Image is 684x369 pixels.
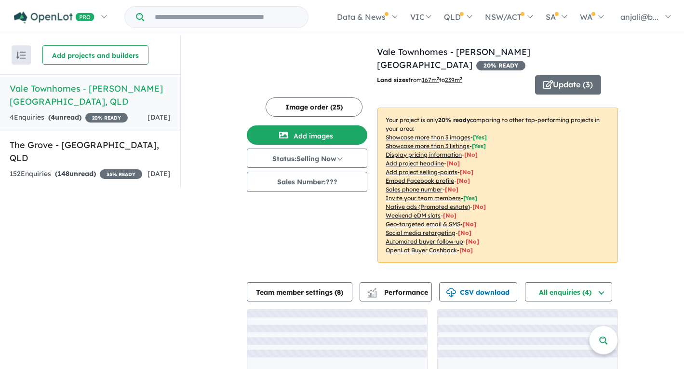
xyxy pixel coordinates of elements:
[386,220,460,228] u: Geo-targeted email & SMS
[16,52,26,59] img: sort.svg
[422,76,439,83] u: 167 m
[439,76,462,83] span: to
[458,229,471,236] span: [No]
[377,46,530,70] a: Vale Townhomes - [PERSON_NAME][GEOGRAPHIC_DATA]
[443,212,456,219] span: [No]
[247,282,352,301] button: Team member settings (8)
[466,238,479,245] span: [No]
[386,229,456,236] u: Social media retargeting
[367,291,377,297] img: bar-chart.svg
[386,160,444,167] u: Add project headline
[377,108,618,263] p: Your project is only comparing to other top-performing projects in your area: - - - - - - - - - -...
[14,12,94,24] img: Openlot PRO Logo White
[85,113,128,123] span: 20 % READY
[386,177,454,184] u: Embed Facebook profile
[460,76,462,81] sup: 2
[472,203,486,210] span: [No]
[148,113,171,122] span: [DATE]
[266,97,362,117] button: Image order (25)
[10,138,171,164] h5: The Grove - [GEOGRAPHIC_DATA] , QLD
[55,169,96,178] strong: ( unread)
[386,142,469,150] u: Showcase more than 3 listings
[620,12,658,22] span: anjali@b...
[476,61,525,70] span: 20 % READY
[525,282,612,301] button: All enquiries (4)
[386,134,470,141] u: Showcase more than 3 images
[386,212,441,219] u: Weekend eDM slots
[464,151,478,158] span: [ No ]
[439,282,517,301] button: CSV download
[377,75,528,85] p: from
[386,238,463,245] u: Automated buyer follow-up
[438,116,470,123] b: 20 % ready
[369,288,428,297] span: Performance
[472,142,486,150] span: [ Yes ]
[535,75,601,95] button: Update (3)
[386,186,443,193] u: Sales phone number
[337,288,341,297] span: 8
[445,186,458,193] span: [ No ]
[10,82,171,108] h5: Vale Townhomes - [PERSON_NAME][GEOGRAPHIC_DATA] , QLD
[386,151,462,158] u: Display pricing information
[437,76,439,81] sup: 2
[460,168,473,176] span: [ No ]
[368,288,376,293] img: line-chart.svg
[48,113,81,122] strong: ( unread)
[463,194,477,202] span: [ Yes ]
[42,45,148,65] button: Add projects and builders
[386,168,457,176] u: Add project selling-points
[445,76,462,83] u: 239 m
[446,160,460,167] span: [ No ]
[459,246,473,254] span: [No]
[57,169,69,178] span: 148
[386,194,461,202] u: Invite your team members
[473,134,487,141] span: [ Yes ]
[10,112,128,123] div: 4 Enquir ies
[247,172,367,192] button: Sales Number:???
[51,113,55,122] span: 4
[100,169,142,179] span: 35 % READY
[446,288,456,298] img: download icon
[148,169,171,178] span: [DATE]
[146,7,306,27] input: Try estate name, suburb, builder or developer
[463,220,476,228] span: [No]
[377,76,408,83] b: Land sizes
[247,149,367,168] button: Status:Selling Now
[247,125,367,145] button: Add images
[360,282,432,301] button: Performance
[386,246,457,254] u: OpenLot Buyer Cashback
[10,168,142,180] div: 152 Enquir ies
[386,203,470,210] u: Native ads (Promoted estate)
[456,177,470,184] span: [ No ]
